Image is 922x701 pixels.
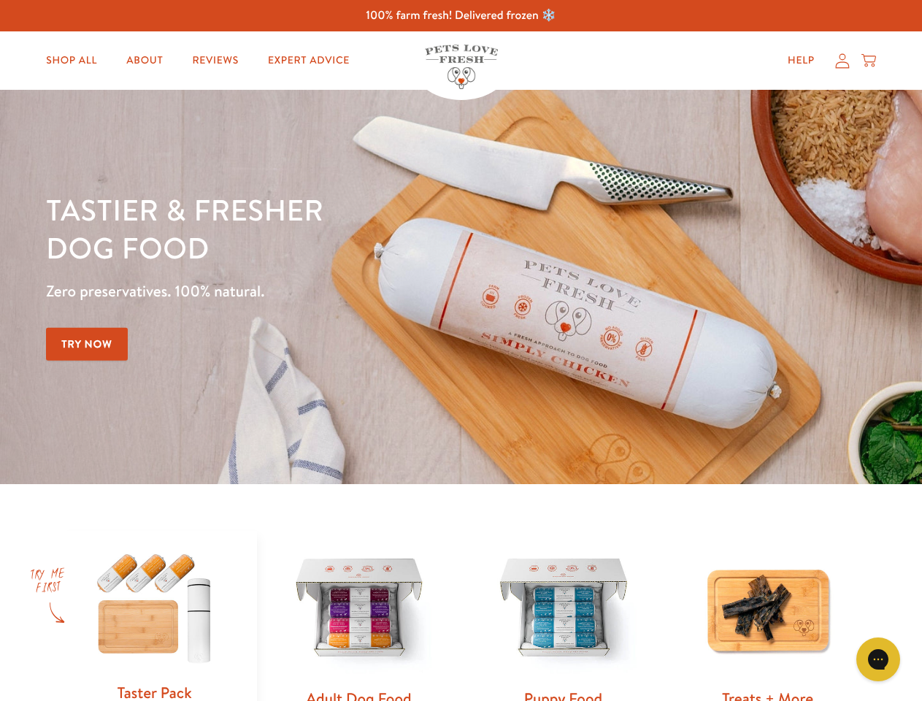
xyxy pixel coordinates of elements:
[46,191,599,267] h1: Tastier & fresher dog food
[776,46,826,75] a: Help
[46,328,128,361] a: Try Now
[34,46,109,75] a: Shop All
[46,278,599,304] p: Zero preservatives. 100% natural.
[256,46,361,75] a: Expert Advice
[849,632,907,686] iframe: Gorgias live chat messenger
[115,46,174,75] a: About
[425,45,498,89] img: Pets Love Fresh
[180,46,250,75] a: Reviews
